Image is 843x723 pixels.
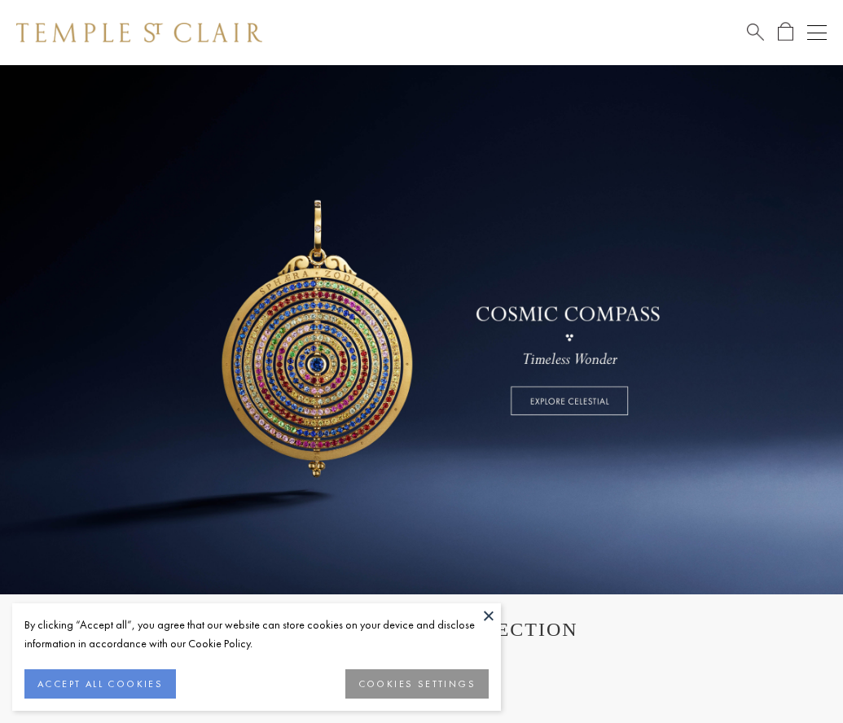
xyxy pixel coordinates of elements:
a: Open Shopping Bag [778,22,793,42]
img: Temple St. Clair [16,23,262,42]
button: COOKIES SETTINGS [345,669,489,699]
a: Search [747,22,764,42]
button: Open navigation [807,23,827,42]
button: ACCEPT ALL COOKIES [24,669,176,699]
div: By clicking “Accept all”, you agree that our website can store cookies on your device and disclos... [24,616,489,653]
